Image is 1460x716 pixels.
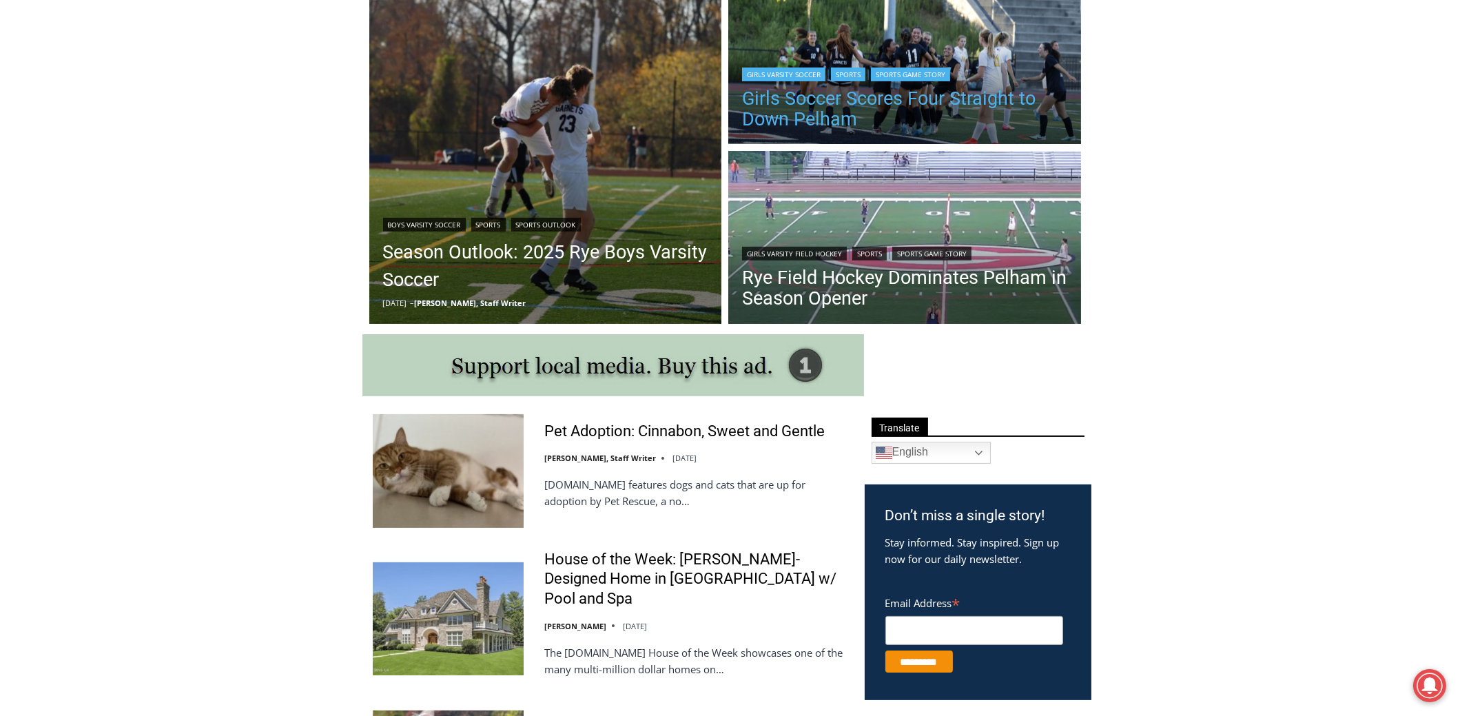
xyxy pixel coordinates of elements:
a: Girls Varsity Field Hockey [742,247,847,260]
time: [DATE] [383,298,407,308]
a: Girls Soccer Scores Four Straight to Down Pelham [742,88,1067,130]
a: Boys Varsity Soccer [383,218,466,232]
a: Open Tues. - Sun. [PHONE_NUMBER] [1,139,138,172]
a: [PERSON_NAME], Staff Writer [544,453,656,463]
a: Sports [852,247,887,260]
img: Pet Adoption: Cinnabon, Sweet and Gentle [373,414,524,527]
a: [PERSON_NAME] [544,621,606,631]
img: House of the Week: Rich Granoff-Designed Home in Greenwich w/ Pool and Spa [373,562,524,675]
a: Girls Varsity Soccer [742,68,825,81]
time: [DATE] [672,453,697,463]
div: | | [383,215,708,232]
a: Sports Game Story [892,247,971,260]
a: English [872,442,991,464]
a: Sports [471,218,506,232]
a: Intern @ [DOMAIN_NAME] [331,134,668,172]
a: Read More Rye Field Hockey Dominates Pelham in Season Opener [728,151,1081,327]
span: Translate [872,418,928,436]
p: [DOMAIN_NAME] features dogs and cats that are up for adoption by Pet Rescue, a no… [544,476,847,509]
img: support local media, buy this ad [362,334,864,396]
p: The [DOMAIN_NAME] House of the Week showcases one of the many multi-million dollar homes on… [544,644,847,677]
a: Rye Field Hockey Dominates Pelham in Season Opener [742,267,1067,309]
a: Pet Adoption: Cinnabon, Sweet and Gentle [544,422,825,442]
div: "The first chef I interviewed talked about coming to [GEOGRAPHIC_DATA] from [GEOGRAPHIC_DATA] in ... [348,1,651,134]
a: Sports Game Story [871,68,950,81]
img: (PHOTO: The Rye Girls Field Hockey Team defeated Pelham 3-0 on Tuesday to move to 3-0 in 2024.) [728,151,1081,327]
span: Open Tues. - Sun. [PHONE_NUMBER] [4,142,135,194]
a: Season Outlook: 2025 Rye Boys Varsity Soccer [383,238,708,294]
div: "clearly one of the favorites in the [GEOGRAPHIC_DATA] neighborhood" [142,86,203,165]
label: Email Address [885,589,1063,614]
time: [DATE] [623,621,647,631]
h3: Don’t miss a single story! [885,505,1071,527]
span: – [411,298,415,308]
a: Sports Outlook [511,218,581,232]
a: House of the Week: [PERSON_NAME]-Designed Home in [GEOGRAPHIC_DATA] w/ Pool and Spa [544,550,847,609]
span: Intern @ [DOMAIN_NAME] [360,137,639,168]
a: [PERSON_NAME], Staff Writer [415,298,526,308]
img: en [876,444,892,461]
div: | | [742,65,1067,81]
a: Sports [831,68,865,81]
p: Stay informed. Stay inspired. Sign up now for our daily newsletter. [885,534,1071,567]
div: | | [742,244,1067,260]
